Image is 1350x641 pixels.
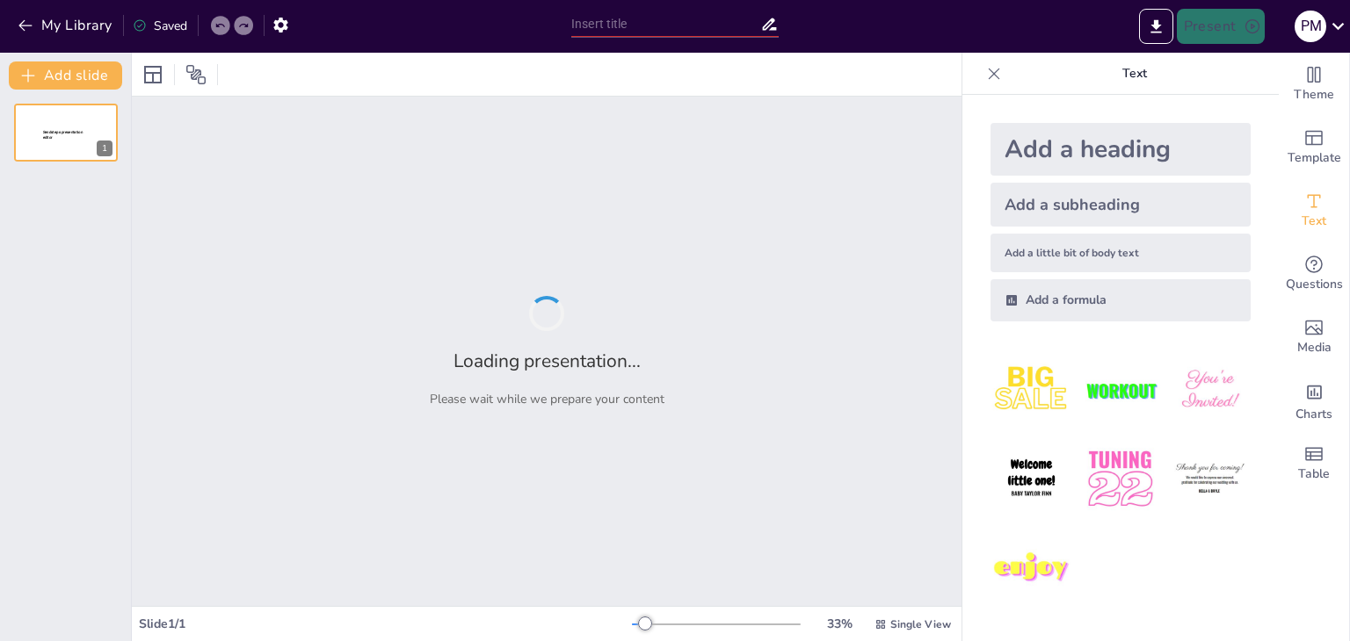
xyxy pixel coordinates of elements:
div: Saved [133,18,187,34]
img: 5.jpeg [1079,438,1161,520]
button: P M [1295,9,1326,44]
h2: Loading presentation... [454,349,641,373]
p: Please wait while we prepare your content [430,391,664,407]
div: Get real-time input from your audience [1279,242,1349,306]
span: Single View [890,617,951,631]
div: Add images, graphics, shapes or video [1279,306,1349,369]
div: 1 [14,104,118,162]
span: Charts [1296,405,1332,424]
span: Media [1297,338,1332,357]
img: 2.jpeg [1079,349,1161,431]
button: Add slide [9,61,122,90]
span: Theme [1294,85,1334,104]
img: 3.jpeg [1169,349,1251,431]
img: 6.jpeg [1169,438,1251,520]
div: Add a heading [991,123,1251,176]
span: Table [1298,465,1330,484]
img: 1.jpeg [991,349,1072,431]
span: Questions [1286,275,1343,294]
span: Template [1288,148,1341,168]
div: Add a subheading [991,183,1251,227]
div: 33 % [818,616,860,632]
img: 4.jpeg [991,438,1072,520]
div: Add charts and graphs [1279,369,1349,432]
span: Text [1302,212,1326,231]
div: Add ready made slides [1279,116,1349,179]
img: 7.jpeg [991,528,1072,609]
button: Export to PowerPoint [1139,9,1173,44]
div: Add text boxes [1279,179,1349,242]
input: Insert title [571,11,760,37]
div: Change the overall theme [1279,53,1349,116]
span: Sendsteps presentation editor [43,130,83,140]
button: My Library [13,11,120,40]
p: Text [1008,53,1261,95]
div: 1 [97,140,112,156]
span: Position [185,64,207,85]
div: Layout [139,61,167,89]
div: Add a little bit of body text [991,234,1251,272]
button: Present [1177,9,1265,44]
div: Add a table [1279,432,1349,495]
div: Add a formula [991,279,1251,321]
div: Slide 1 / 1 [139,616,632,632]
div: P M [1295,11,1326,42]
